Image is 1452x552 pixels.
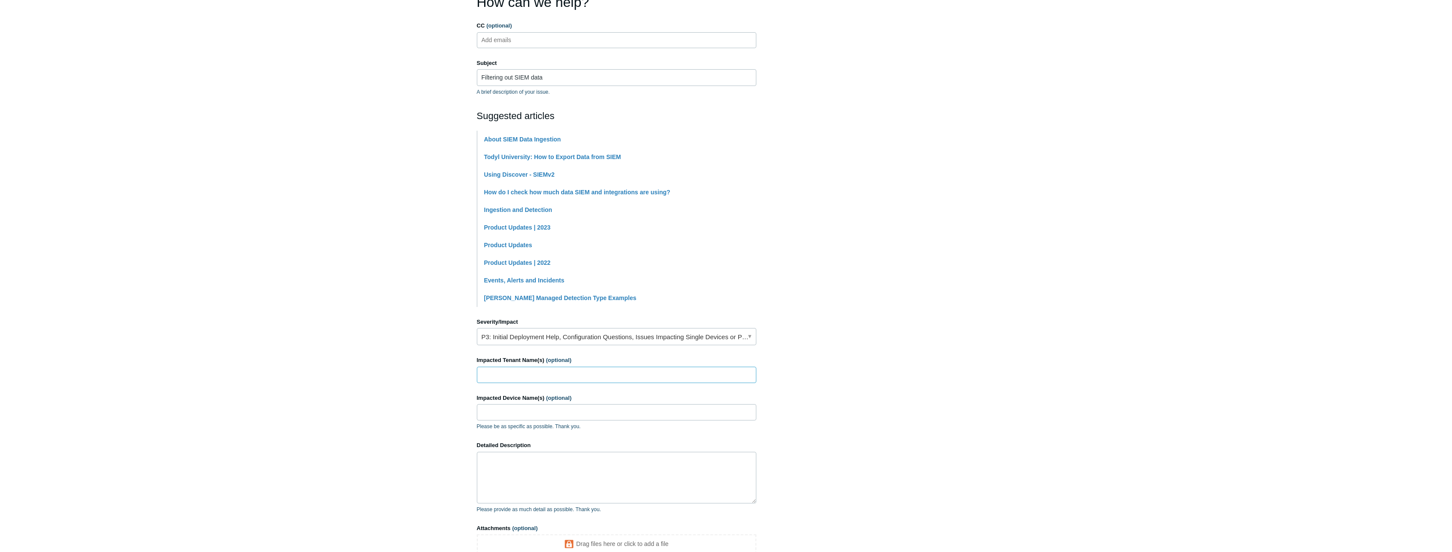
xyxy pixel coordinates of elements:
a: Ingestion and Detection [484,206,553,213]
a: Product Updates | 2023 [484,224,551,231]
label: Impacted Tenant Name(s) [477,356,756,365]
input: Add emails [478,34,529,46]
label: Detailed Description [477,441,756,450]
p: Please provide as much detail as possible. Thank you. [477,506,756,513]
label: Impacted Device Name(s) [477,394,756,402]
label: Severity/Impact [477,318,756,326]
span: (optional) [512,525,537,531]
a: About SIEM Data Ingestion [484,136,561,143]
span: (optional) [546,395,571,401]
span: (optional) [546,357,571,363]
span: (optional) [486,22,512,29]
p: A brief description of your issue. [477,88,756,96]
a: How do I check how much data SIEM and integrations are using? [484,189,670,196]
a: Todyl University: How to Export Data from SIEM [484,153,621,160]
a: Product Updates [484,242,532,248]
a: P3: Initial Deployment Help, Configuration Questions, Issues Impacting Single Devices or Past Out... [477,328,756,345]
label: CC [477,21,756,30]
h2: Suggested articles [477,109,756,123]
label: Subject [477,59,756,67]
a: Using Discover - SIEMv2 [484,171,555,178]
label: Attachments [477,524,756,533]
p: Please be as specific as possible. Thank you. [477,423,756,430]
a: [PERSON_NAME] Managed Detection Type Examples [484,294,636,301]
a: Events, Alerts and Incidents [484,277,565,284]
a: Product Updates | 2022 [484,259,551,266]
